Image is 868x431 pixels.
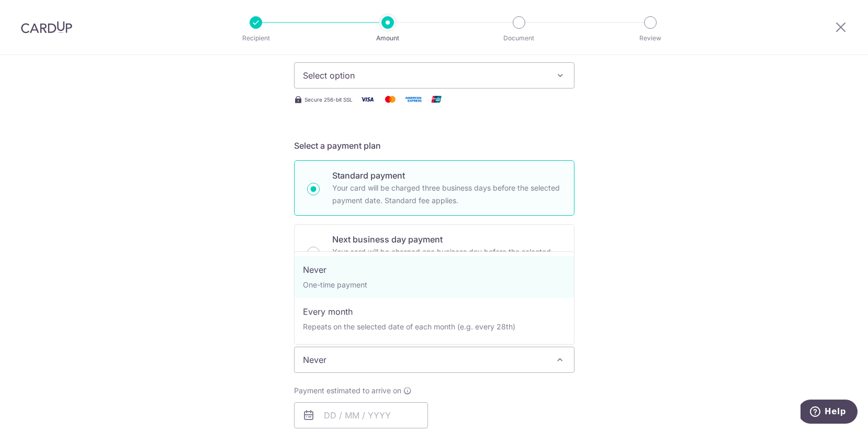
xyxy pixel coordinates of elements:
p: Amount [349,33,426,43]
button: Select option [294,62,574,89]
img: Mastercard [380,93,401,106]
small: One-time payment [303,280,367,289]
h5: Select a payment plan [294,139,574,152]
span: Never [294,347,574,373]
span: Select option [303,69,547,82]
iframe: Opens a widget where you can find more information [801,400,858,426]
img: Visa [357,93,378,106]
span: Never [295,347,574,372]
p: Never [303,263,566,276]
small: Repeats on the selected date of each month (e.g. every 28th) [303,322,515,331]
img: Union Pay [426,93,447,106]
img: American Express [403,93,424,106]
p: Your card will be charged three business days before the selected payment date. Standard fee appl... [332,182,561,207]
p: Your card will be charged one business day before the selected payment date. Extra 0.3% fee applies. [332,246,561,271]
p: Review [612,33,689,43]
img: CardUp [21,21,72,34]
p: Standard payment [332,169,561,182]
span: Payment estimated to arrive on [294,385,401,396]
span: Secure 256-bit SSL [305,95,353,104]
p: Next business day payment [332,233,561,246]
input: DD / MM / YYYY [294,402,428,428]
p: Every month [303,305,566,318]
p: Recipient [217,33,295,43]
p: Document [480,33,558,43]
